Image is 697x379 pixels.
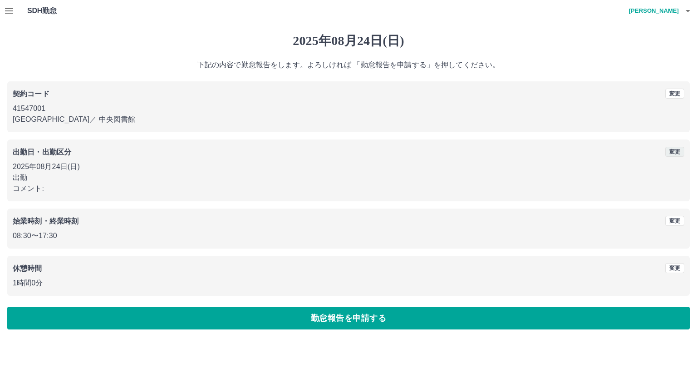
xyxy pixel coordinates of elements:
[665,263,684,273] button: 変更
[13,230,684,241] p: 08:30 〜 17:30
[13,183,684,194] p: コメント:
[13,114,684,125] p: [GEOGRAPHIC_DATA] ／ 中央図書館
[13,278,684,289] p: 1時間0分
[13,217,79,225] b: 始業時刻・終業時刻
[7,307,690,329] button: 勤怠報告を申請する
[665,216,684,226] button: 変更
[7,33,690,49] h1: 2025年08月24日(日)
[13,90,49,98] b: 契約コード
[13,148,71,156] b: 出勤日・出勤区分
[665,89,684,99] button: 変更
[665,147,684,157] button: 変更
[7,60,690,70] p: 下記の内容で勤怠報告をします。よろしければ 「勤怠報告を申請する」を押してください。
[13,172,684,183] p: 出勤
[13,161,684,172] p: 2025年08月24日(日)
[13,103,684,114] p: 41547001
[13,264,42,272] b: 休憩時間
